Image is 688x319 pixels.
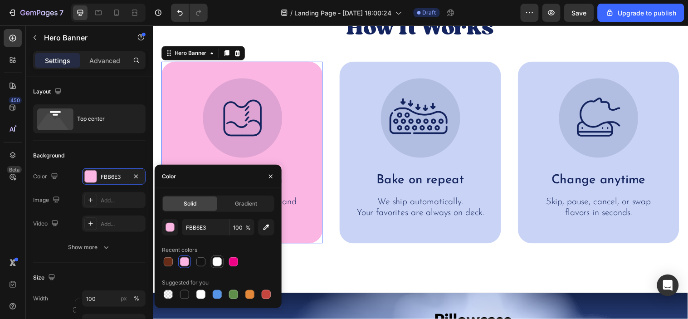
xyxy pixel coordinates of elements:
div: FBB6E3 [101,173,127,181]
div: Image [33,194,62,206]
button: Show more [33,239,146,255]
button: Save [564,4,594,22]
div: Size [33,272,57,284]
div: Background [33,152,64,160]
span: / [291,8,293,18]
p: Advanced [89,56,120,65]
div: Color [33,171,60,183]
div: Show more [68,243,111,252]
span: % [245,224,251,232]
p: Your favorites are always on deck. [205,185,339,196]
div: Top center [77,108,132,129]
p: Choose quantity, flavors, and delivery frequency. [24,174,158,196]
div: % [134,294,139,303]
span: Draft [423,9,436,17]
div: Upgrade to publish [605,8,677,18]
button: px [131,293,142,304]
p: Hero Banner [44,32,121,43]
img: gempages_567366223780643777-7af33fe9-b7af-4535-9455-e7901b3d9b9b.png [51,54,132,134]
span: Gradient [235,200,257,208]
p: Change anytime [386,150,520,166]
div: 450 [9,97,22,104]
div: px [121,294,127,303]
div: Color [162,172,176,181]
p: Pick your plan [24,150,158,166]
p: We ship automatically. [205,174,339,185]
span: Save [572,9,587,17]
div: Add... [101,196,143,205]
img: gempages_567366223780643777-35e6a515-5cec-4be0-9587-282339445dd2.png [413,54,493,134]
img: gempages_567366223780643777-3a9895bc-9ead-4ef0-a651-1e6d041c3c90.png [232,54,312,134]
input: px% [82,290,146,307]
span: Landing Page - [DATE] 18:00:24 [295,8,392,18]
div: Layout [33,86,63,98]
p: Settings [45,56,70,65]
label: Width [33,294,48,303]
div: Suggested for you [162,279,209,287]
p: Skip, pause, cancel, or swap flavors in seconds. [386,174,520,196]
button: Upgrade to publish [598,4,684,22]
div: Beta [7,166,22,173]
button: 7 [4,4,68,22]
div: Undo/Redo [171,4,208,22]
button: % [118,293,129,304]
div: Video [33,218,60,230]
span: Solid [184,200,196,208]
p: Bake on repeat [205,150,339,166]
div: Open Intercom Messenger [657,275,679,296]
iframe: Design area [152,25,688,319]
div: Add... [101,220,143,228]
div: Recent colors [162,246,197,254]
p: 7 [59,7,63,18]
input: Eg: FFFFFF [182,219,229,236]
div: Hero Banner [20,24,57,32]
